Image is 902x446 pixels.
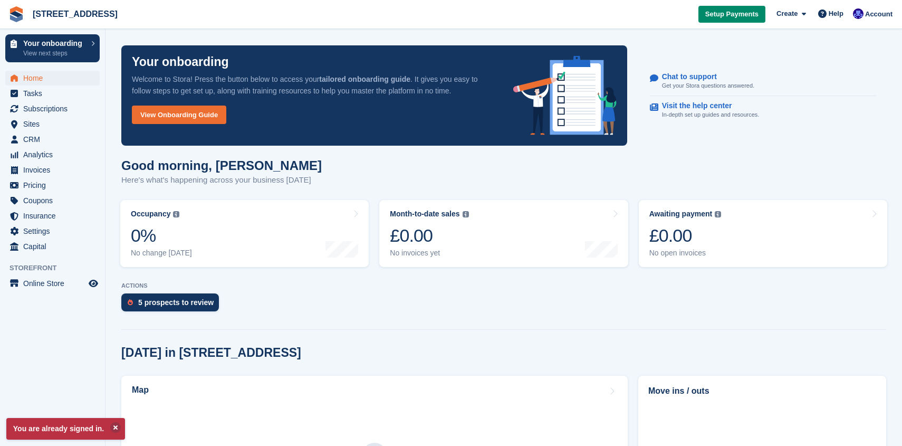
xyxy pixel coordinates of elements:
[138,298,214,307] div: 5 prospects to review
[132,56,229,68] p: Your onboarding
[23,101,87,116] span: Subscriptions
[120,200,369,267] a: Occupancy 0% No change [DATE]
[5,34,100,62] a: Your onboarding View next steps
[390,249,468,258] div: No invoices yet
[5,208,100,223] a: menu
[23,49,86,58] p: View next steps
[5,132,100,147] a: menu
[132,73,496,97] p: Welcome to Stora! Press the button below to access your . It gives you easy to follow steps to ge...
[132,385,149,395] h2: Map
[23,71,87,86] span: Home
[5,71,100,86] a: menu
[513,56,617,135] img: onboarding-info-6c161a55d2c0e0a8cae90662b2fe09162a5109e8cc188191df67fb4f79e88e88.svg
[776,8,798,19] span: Create
[131,249,192,258] div: No change [DATE]
[173,211,179,217] img: icon-info-grey-7440780725fd019a000dd9b08b2336e03edf1995a4989e88bcd33f0948082b44.svg
[390,210,459,219] div: Month-to-date sales
[649,225,722,246] div: £0.00
[853,8,863,19] img: Jem Plester
[23,132,87,147] span: CRM
[23,86,87,101] span: Tasks
[5,86,100,101] a: menu
[5,224,100,239] a: menu
[650,96,876,125] a: Visit the help center In-depth set up guides and resources.
[5,239,100,254] a: menu
[649,210,713,219] div: Awaiting payment
[650,67,876,96] a: Chat to support Get your Stora questions answered.
[121,174,322,186] p: Here's what's happening across your business [DATE]
[23,224,87,239] span: Settings
[649,249,722,258] div: No open invoices
[23,147,87,162] span: Analytics
[865,9,893,20] span: Account
[121,346,301,360] h2: [DATE] in [STREET_ADDRESS]
[23,193,87,208] span: Coupons
[23,117,87,131] span: Sites
[128,299,133,306] img: prospect-51fa495bee0391a8d652442698ab0144808aea92771e9ea1ae160a38d050c398.svg
[23,239,87,254] span: Capital
[662,101,751,110] p: Visit the help center
[121,282,886,289] p: ACTIONS
[23,276,87,291] span: Online Store
[319,75,410,83] strong: tailored onboarding guide
[121,293,224,317] a: 5 prospects to review
[379,200,628,267] a: Month-to-date sales £0.00 No invoices yet
[829,8,843,19] span: Help
[5,276,100,291] a: menu
[5,193,100,208] a: menu
[23,208,87,223] span: Insurance
[715,211,721,217] img: icon-info-grey-7440780725fd019a000dd9b08b2336e03edf1995a4989e88bcd33f0948082b44.svg
[648,385,876,397] h2: Move ins / outs
[705,9,759,20] span: Setup Payments
[121,158,322,173] h1: Good morning, [PERSON_NAME]
[662,81,754,90] p: Get your Stora questions answered.
[639,200,887,267] a: Awaiting payment £0.00 No open invoices
[5,101,100,116] a: menu
[662,72,746,81] p: Chat to support
[23,178,87,193] span: Pricing
[132,106,226,124] a: View Onboarding Guide
[5,117,100,131] a: menu
[662,110,760,119] p: In-depth set up guides and resources.
[698,6,765,23] a: Setup Payments
[8,6,24,22] img: stora-icon-8386f47178a22dfd0bd8f6a31ec36ba5ce8667c1dd55bd0f319d3a0aa187defe.svg
[5,178,100,193] a: menu
[6,418,125,440] p: You are already signed in.
[5,163,100,177] a: menu
[28,5,122,23] a: [STREET_ADDRESS]
[23,163,87,177] span: Invoices
[5,147,100,162] a: menu
[131,210,170,219] div: Occupancy
[390,225,468,246] div: £0.00
[131,225,192,246] div: 0%
[23,40,86,47] p: Your onboarding
[9,263,105,273] span: Storefront
[463,211,469,217] img: icon-info-grey-7440780725fd019a000dd9b08b2336e03edf1995a4989e88bcd33f0948082b44.svg
[87,277,100,290] a: Preview store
